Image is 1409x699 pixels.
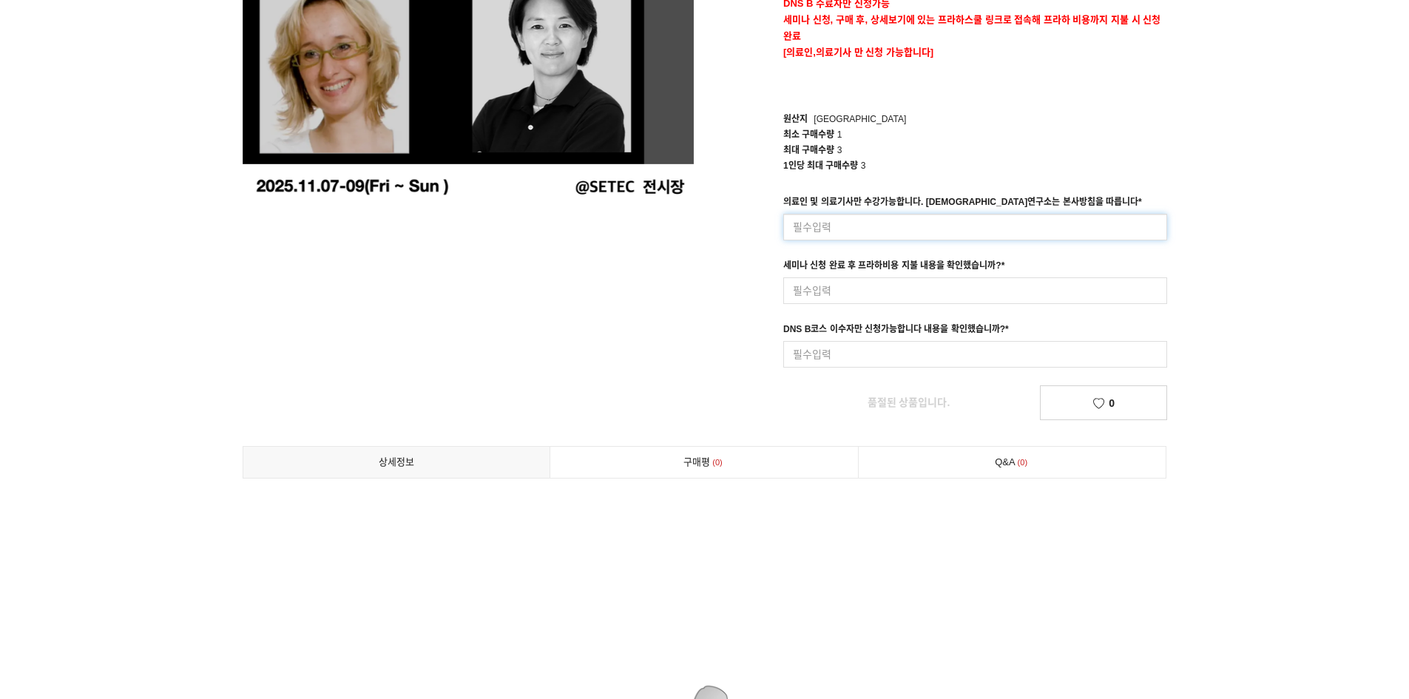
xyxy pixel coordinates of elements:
span: 0 [710,455,725,470]
a: Q&A0 [859,447,1166,478]
strong: 세미나 신청, 구매 후, 상세보기에 있는 프라하스쿨 링크로 접속해 프라하 비용까지 지불 시 신청완료 [783,14,1160,41]
div: 세미나 신청 완료 후 프라하비용 지불 내용을 확인했습니까? [783,258,1004,277]
span: 최대 구매수량 [783,145,834,155]
a: 0 [1040,385,1167,420]
span: 0 [1016,455,1030,470]
div: DNS B코스 이수자만 신청가능합니다 내용을 확인했습니까? [783,322,1009,341]
input: 필수입력 [783,214,1167,240]
input: 필수입력 [783,341,1167,368]
span: 품절된 상품입니다. [868,396,950,408]
span: 최소 구매수량 [783,129,834,140]
span: [GEOGRAPHIC_DATA] [814,114,906,124]
span: 0 [1109,397,1115,409]
a: 상세정보 [243,447,550,478]
span: 원산지 [783,114,808,124]
span: 1 [837,129,842,140]
div: 의료인 및 의료기사만 수강가능합니다. [DEMOGRAPHIC_DATA]연구소는 본사방침을 따릅니다 [783,195,1142,214]
span: 3 [861,161,866,171]
span: 1인당 최대 구매수량 [783,161,858,171]
strong: [의료인,의료기사 만 신청 가능합니다] [783,47,933,58]
span: 3 [837,145,842,155]
a: 구매평0 [550,447,858,478]
input: 필수입력 [783,277,1167,304]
